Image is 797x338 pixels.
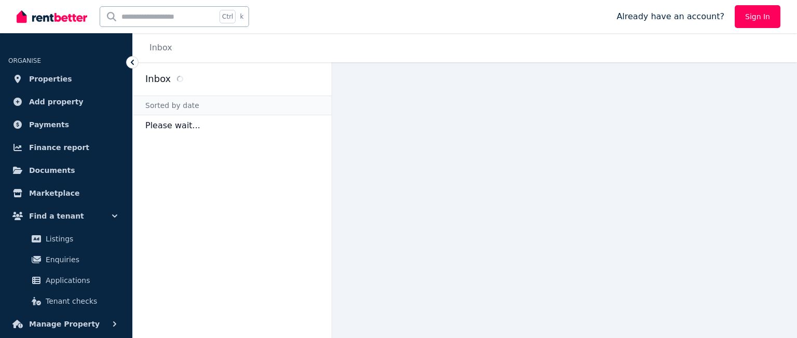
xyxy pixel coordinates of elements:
a: Documents [8,160,124,181]
a: Properties [8,69,124,89]
img: RentBetter [17,9,87,24]
nav: Breadcrumb [133,33,185,62]
div: Sorted by date [133,96,332,115]
span: Documents [29,164,75,177]
a: Listings [12,228,120,249]
span: Ctrl [219,10,236,23]
span: Already have an account? [616,10,724,23]
span: Enquiries [46,253,116,266]
span: Listings [46,233,116,245]
a: Inbox [149,43,172,52]
a: Enquiries [12,249,120,270]
a: Tenant checks [12,291,120,312]
span: Applications [46,274,116,287]
span: Marketplace [29,187,79,199]
button: Find a tenant [8,206,124,226]
span: Manage Property [29,318,100,330]
span: Find a tenant [29,210,84,222]
span: Finance report [29,141,89,154]
a: Sign In [735,5,780,28]
p: Please wait... [133,115,332,136]
a: Marketplace [8,183,124,204]
button: Manage Property [8,314,124,334]
span: k [240,12,243,21]
h2: Inbox [145,72,171,86]
a: Add property [8,91,124,112]
span: Properties [29,73,72,85]
span: Add property [29,96,84,108]
a: Finance report [8,137,124,158]
a: Payments [8,114,124,135]
span: Payments [29,118,69,131]
span: ORGANISE [8,57,41,64]
a: Applications [12,270,120,291]
span: Tenant checks [46,295,116,307]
